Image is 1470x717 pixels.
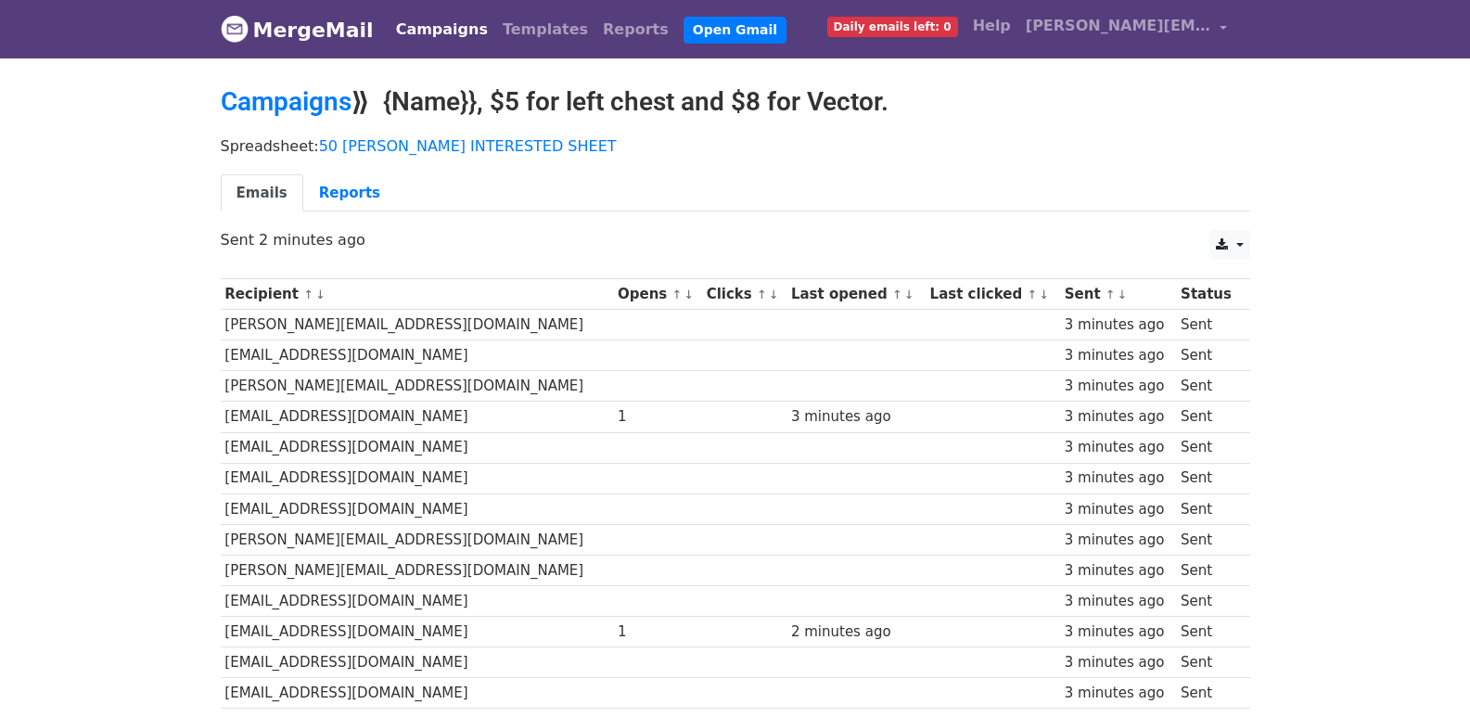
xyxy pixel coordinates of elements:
a: Campaigns [389,11,495,48]
td: Sent [1176,555,1240,585]
a: ↓ [684,288,694,301]
span: Daily emails left: 0 [827,17,958,37]
iframe: Chat Widget [1377,628,1470,717]
th: Sent [1060,279,1176,310]
div: 3 minutes ago [1065,560,1172,582]
a: [PERSON_NAME][EMAIL_ADDRESS][DOMAIN_NAME] [1018,7,1235,51]
td: Sent [1176,678,1240,709]
a: ↑ [1027,288,1037,301]
a: Templates [495,11,595,48]
td: Sent [1176,432,1240,463]
td: Sent [1176,340,1240,371]
td: Sent [1176,586,1240,617]
td: [PERSON_NAME][EMAIL_ADDRESS][DOMAIN_NAME] [221,371,614,402]
div: 3 minutes ago [1065,345,1172,366]
td: [EMAIL_ADDRESS][DOMAIN_NAME] [221,586,614,617]
h2: ⟫ {Name}}, $5 for left chest and $8 for Vector. [221,86,1250,118]
td: [EMAIL_ADDRESS][DOMAIN_NAME] [221,493,614,524]
td: Sent [1176,463,1240,493]
a: Daily emails left: 0 [820,7,965,45]
td: [EMAIL_ADDRESS][DOMAIN_NAME] [221,463,614,493]
a: ↓ [904,288,914,301]
div: 3 minutes ago [1065,406,1172,428]
td: [PERSON_NAME][EMAIL_ADDRESS][DOMAIN_NAME] [221,555,614,585]
div: 3 minutes ago [1065,314,1172,336]
a: MergeMail [221,10,374,49]
a: ↓ [1039,288,1049,301]
div: 3 minutes ago [1065,467,1172,489]
td: Sent [1176,310,1240,340]
a: Help [965,7,1018,45]
div: 1 [618,406,697,428]
div: 2 minutes ago [791,621,921,643]
td: Sent [1176,493,1240,524]
a: Emails [221,174,303,212]
div: 3 minutes ago [1065,437,1172,458]
td: Sent [1176,524,1240,555]
td: Sent [1176,617,1240,647]
a: Open Gmail [684,17,786,44]
div: 3 minutes ago [1065,652,1172,673]
td: [PERSON_NAME][EMAIL_ADDRESS][DOMAIN_NAME] [221,524,614,555]
div: 1 [618,621,697,643]
td: Sent [1176,371,1240,402]
a: 50 [PERSON_NAME] INTERESTED SHEET [319,137,617,155]
div: 3 minutes ago [1065,499,1172,520]
a: ↓ [1118,288,1128,301]
span: [PERSON_NAME][EMAIL_ADDRESS][DOMAIN_NAME] [1026,15,1211,37]
a: ↓ [315,288,326,301]
td: [PERSON_NAME][EMAIL_ADDRESS][DOMAIN_NAME] [221,310,614,340]
td: [EMAIL_ADDRESS][DOMAIN_NAME] [221,647,614,678]
a: Reports [595,11,676,48]
th: Last opened [786,279,926,310]
td: [EMAIL_ADDRESS][DOMAIN_NAME] [221,432,614,463]
a: Reports [303,174,396,212]
a: ↑ [1106,288,1116,301]
th: Clicks [702,279,786,310]
th: Last clicked [926,279,1060,310]
a: ↑ [672,288,683,301]
div: 3 minutes ago [1065,530,1172,551]
td: [EMAIL_ADDRESS][DOMAIN_NAME] [221,402,614,432]
div: 3 minutes ago [1065,376,1172,397]
img: MergeMail logo [221,15,249,43]
div: 3 minutes ago [1065,621,1172,643]
td: [EMAIL_ADDRESS][DOMAIN_NAME] [221,340,614,371]
th: Status [1176,279,1240,310]
div: 3 minutes ago [1065,683,1172,704]
th: Opens [613,279,702,310]
th: Recipient [221,279,614,310]
p: Sent 2 minutes ago [221,230,1250,250]
div: 3 minutes ago [791,406,921,428]
a: Campaigns [221,86,352,117]
div: 3 minutes ago [1065,591,1172,612]
td: Sent [1176,647,1240,678]
a: ↑ [303,288,313,301]
td: [EMAIL_ADDRESS][DOMAIN_NAME] [221,617,614,647]
p: Spreadsheet: [221,136,1250,156]
a: ↑ [757,288,767,301]
a: ↓ [769,288,779,301]
a: ↑ [892,288,902,301]
td: [EMAIL_ADDRESS][DOMAIN_NAME] [221,678,614,709]
td: Sent [1176,402,1240,432]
